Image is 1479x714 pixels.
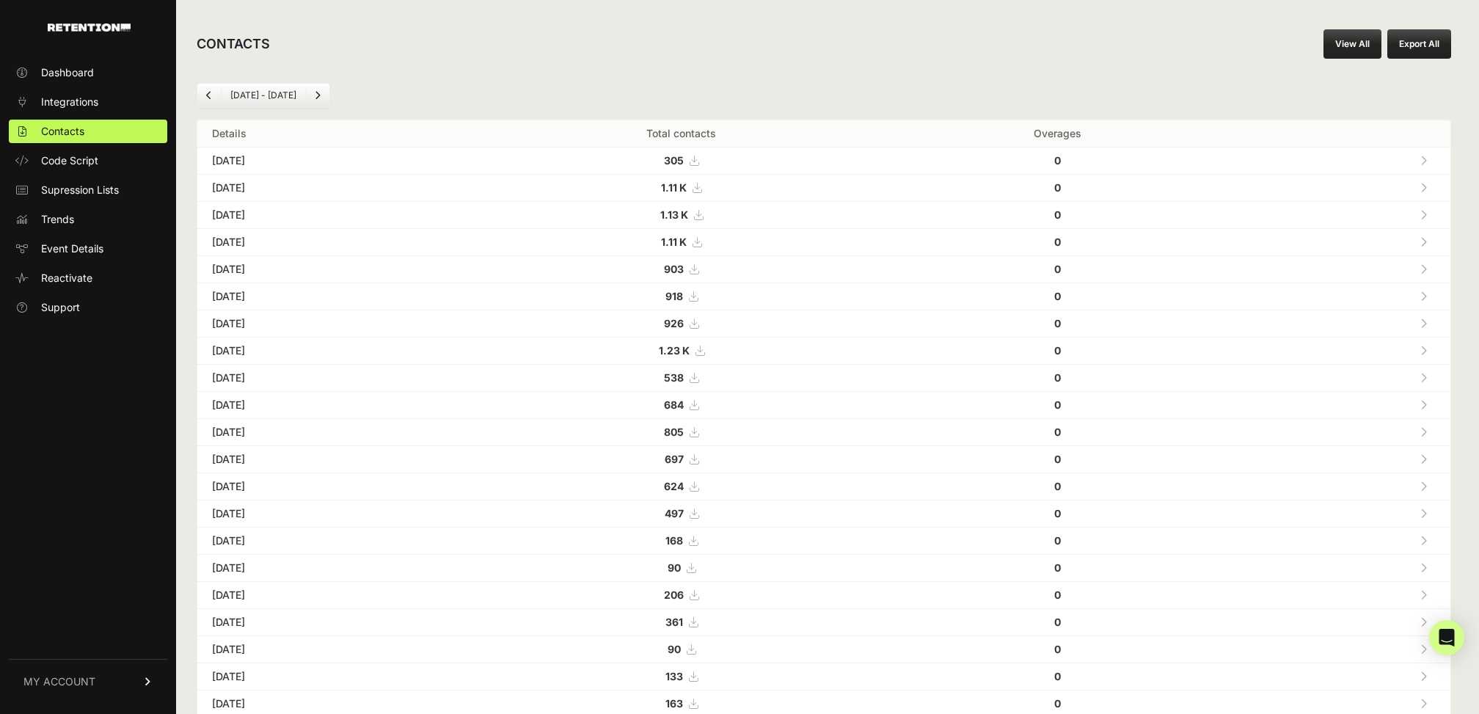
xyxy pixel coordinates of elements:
li: [DATE] - [DATE] [221,90,305,101]
span: Dashboard [41,65,94,80]
td: [DATE] [197,175,470,202]
a: Next [306,84,329,107]
strong: 361 [665,616,683,628]
a: Supression Lists [9,178,167,202]
a: Trends [9,208,167,231]
td: [DATE] [197,473,470,500]
strong: 684 [664,398,684,411]
strong: 90 [668,643,681,655]
a: 361 [665,616,698,628]
td: [DATE] [197,283,470,310]
span: Reactivate [41,271,92,285]
strong: 0 [1054,561,1061,574]
a: 538 [664,371,698,384]
strong: 0 [1054,290,1061,302]
span: Contacts [41,124,84,139]
strong: 168 [665,534,683,547]
strong: 918 [665,290,683,302]
strong: 0 [1054,236,1061,248]
strong: 497 [665,507,684,520]
strong: 0 [1054,589,1061,601]
strong: 903 [664,263,684,275]
a: MY ACCOUNT [9,659,167,704]
strong: 0 [1054,426,1061,438]
a: 1.13 K [660,208,703,221]
strong: 805 [664,426,684,438]
strong: 1.13 K [660,208,688,221]
a: View All [1323,29,1381,59]
span: Trends [41,212,74,227]
a: 168 [665,534,698,547]
button: Export All [1387,29,1451,59]
td: [DATE] [197,500,470,528]
strong: 0 [1054,507,1061,520]
a: Dashboard [9,61,167,84]
a: 163 [665,697,698,710]
strong: 1.23 K [659,344,690,357]
td: [DATE] [197,609,470,636]
a: 1.23 K [659,344,704,357]
a: 90 [668,561,695,574]
td: [DATE] [197,663,470,691]
a: 624 [664,480,698,492]
a: Support [9,296,167,319]
h2: CONTACTS [197,34,270,54]
strong: 1.11 K [661,181,687,194]
td: [DATE] [197,310,470,338]
strong: 133 [665,670,683,682]
td: [DATE] [197,392,470,419]
strong: 0 [1054,480,1061,492]
a: 497 [665,507,698,520]
a: Integrations [9,90,167,114]
span: MY ACCOUNT [23,674,95,689]
a: 805 [664,426,698,438]
strong: 0 [1054,643,1061,655]
strong: 624 [664,480,684,492]
strong: 926 [664,317,684,329]
td: [DATE] [197,229,470,256]
strong: 0 [1054,154,1061,167]
span: Event Details [41,241,103,256]
span: Support [41,300,80,315]
td: [DATE] [197,636,470,663]
a: 90 [668,643,695,655]
td: [DATE] [197,446,470,473]
strong: 0 [1054,317,1061,329]
strong: 0 [1054,534,1061,547]
a: 697 [665,453,698,465]
a: 1.11 K [661,181,701,194]
strong: 206 [664,589,684,601]
a: 926 [664,317,698,329]
span: Supression Lists [41,183,119,197]
strong: 0 [1054,453,1061,465]
strong: 0 [1054,697,1061,710]
strong: 0 [1054,181,1061,194]
td: [DATE] [197,365,470,392]
strong: 538 [664,371,684,384]
td: [DATE] [197,582,470,609]
a: 903 [664,263,698,275]
div: Open Intercom Messenger [1429,620,1464,655]
strong: 0 [1054,616,1061,628]
strong: 0 [1054,344,1061,357]
a: Code Script [9,149,167,172]
td: [DATE] [197,202,470,229]
strong: 305 [664,154,684,167]
td: [DATE] [197,528,470,555]
a: 684 [664,398,698,411]
a: 305 [664,154,698,167]
span: Code Script [41,153,98,168]
strong: 1.11 K [661,236,687,248]
a: 133 [665,670,698,682]
strong: 90 [668,561,681,574]
td: [DATE] [197,147,470,175]
th: Overages [893,120,1221,147]
a: 918 [665,290,698,302]
span: Integrations [41,95,98,109]
a: Reactivate [9,266,167,290]
strong: 0 [1054,371,1061,384]
th: Details [197,120,470,147]
a: Previous [197,84,221,107]
a: 1.11 K [661,236,701,248]
a: 206 [664,589,698,601]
